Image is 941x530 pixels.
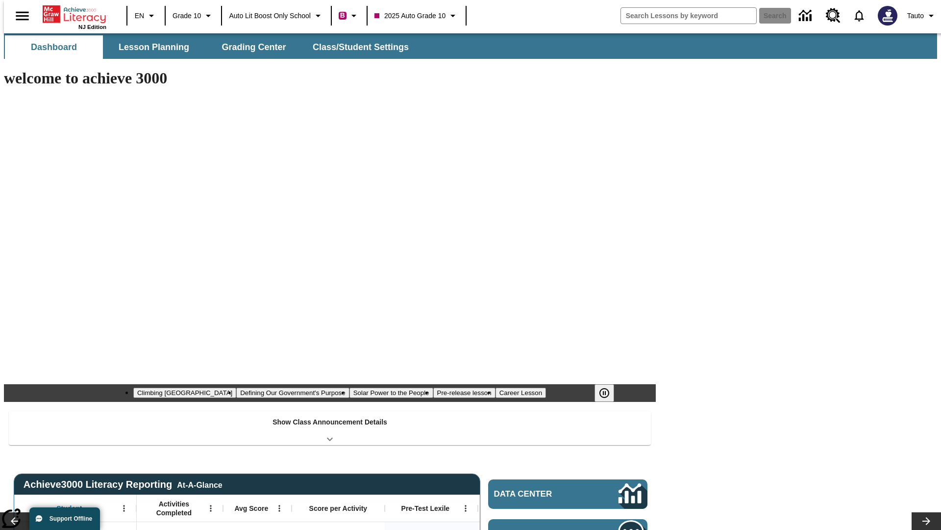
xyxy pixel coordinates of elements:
button: Slide 1 Climbing Mount Tai [133,388,236,398]
button: Grade: Grade 10, Select a grade [169,7,218,25]
a: Notifications [846,3,872,28]
div: Pause [594,384,624,402]
button: Open Menu [272,501,287,516]
button: Slide 3 Solar Power to the People [349,388,433,398]
span: Activities Completed [142,500,206,517]
div: Show Class Announcement Details [9,411,651,445]
span: 2025 Auto Grade 10 [374,11,446,21]
img: Avatar [878,6,897,26]
a: Resource Center, Will open in new tab [820,2,846,29]
span: Avg Score [234,504,268,513]
span: EN [135,11,144,21]
button: Class/Student Settings [305,35,417,59]
button: Slide 4 Pre-release lesson [433,388,495,398]
button: Lesson carousel, Next [912,512,941,530]
button: Support Offline [29,507,100,530]
span: Tauto [907,11,924,21]
button: School: Auto Lit Boost only School, Select your school [225,7,328,25]
button: Dashboard [5,35,103,59]
span: Grade 10 [173,11,201,21]
div: SubNavbar [4,35,418,59]
button: Slide 2 Defining Our Government's Purpose [236,388,349,398]
div: SubNavbar [4,33,937,59]
span: Score per Activity [309,504,368,513]
p: Show Class Announcement Details [272,417,387,427]
button: Boost Class color is violet red. Change class color [335,7,364,25]
button: Open Menu [117,501,131,516]
button: Open Menu [458,501,473,516]
a: Home [43,4,106,24]
button: Open side menu [8,1,37,30]
span: B [340,9,345,22]
span: Student [56,504,82,513]
div: At-A-Glance [177,479,222,490]
div: Home [43,3,106,30]
a: Data Center [488,479,647,509]
h1: welcome to achieve 3000 [4,69,656,87]
span: Support Offline [50,515,92,522]
span: Achieve3000 Literacy Reporting [24,479,223,490]
button: Grading Center [205,35,303,59]
button: Slide 5 Career Lesson [495,388,546,398]
input: search field [621,8,756,24]
button: Select a new avatar [872,3,903,28]
span: NJ Edition [78,24,106,30]
button: Language: EN, Select a language [130,7,162,25]
button: Pause [594,384,614,402]
button: Open Menu [203,501,218,516]
button: Profile/Settings [903,7,941,25]
button: Class: 2025 Auto Grade 10, Select your class [371,7,463,25]
span: Data Center [494,489,586,499]
span: Pre-Test Lexile [401,504,450,513]
span: Auto Lit Boost only School [229,11,311,21]
a: Data Center [793,2,820,29]
button: Lesson Planning [105,35,203,59]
